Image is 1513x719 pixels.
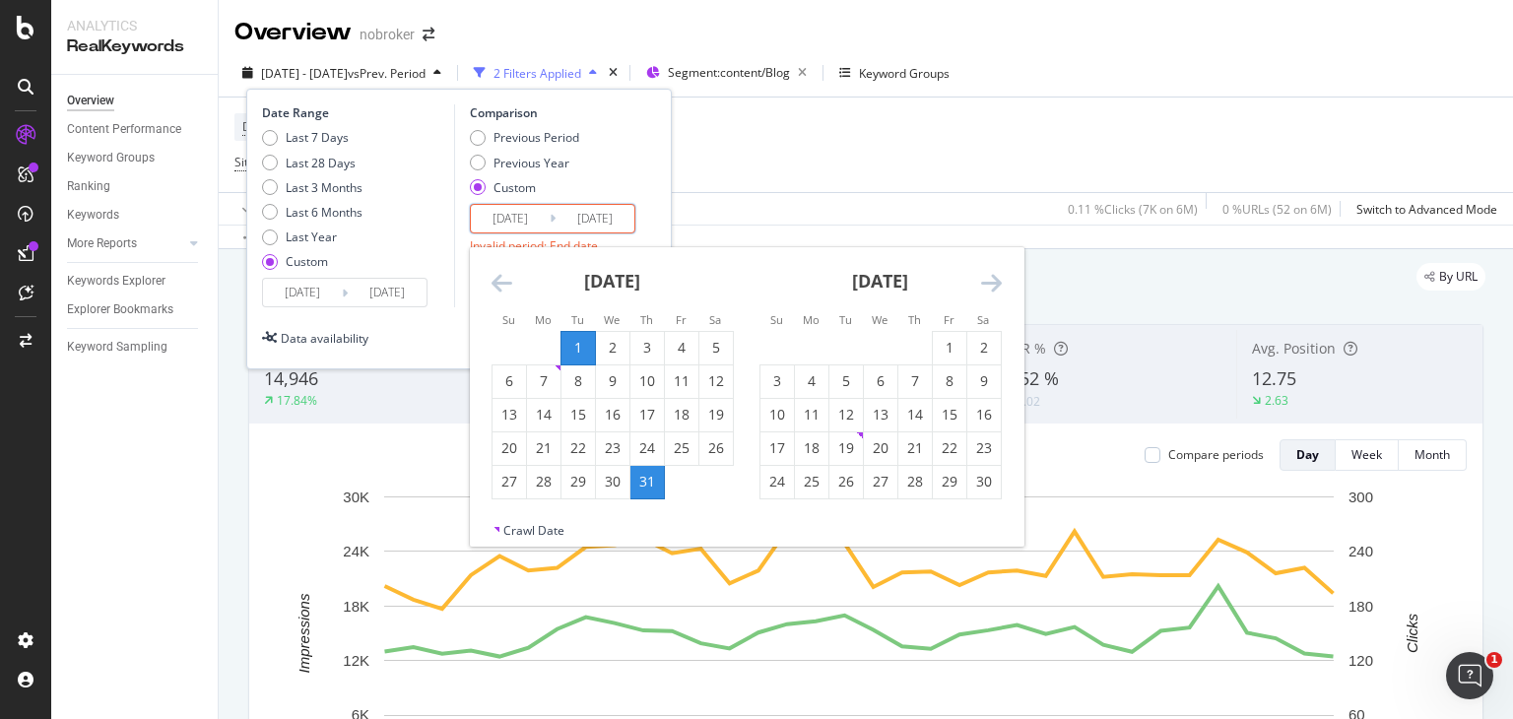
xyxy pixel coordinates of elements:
div: 13 [493,405,526,425]
div: Invalid period: End date precedes start date [470,237,641,271]
div: Keywords [67,205,119,226]
div: 0.02 [1017,393,1040,410]
div: Last 28 Days [262,155,362,171]
td: Choose Saturday, November 9, 2024 as your check-out date. It’s available. [966,364,1001,398]
td: Choose Friday, November 29, 2024 as your check-out date. It’s available. [932,465,966,498]
div: 4 [665,338,698,358]
td: Choose Wednesday, October 9, 2024 as your check-out date. It’s available. [595,364,629,398]
span: vs Prev. Period [348,65,426,82]
div: 17 [760,438,794,458]
span: By URL [1439,271,1478,283]
text: 12K [343,652,369,669]
div: 9 [596,371,629,391]
div: 10 [630,371,664,391]
div: 25 [795,472,828,491]
div: 8 [561,371,595,391]
td: Choose Monday, October 28, 2024 as your check-out date. It’s available. [526,465,560,498]
a: Overview [67,91,204,111]
div: Last 28 Days [286,155,356,171]
td: Choose Sunday, November 17, 2024 as your check-out date. It’s available. [759,431,794,465]
span: Sitemaps [234,154,286,170]
div: 14 [527,405,560,425]
td: Choose Friday, October 11, 2024 as your check-out date. It’s available. [664,364,698,398]
div: times [605,63,622,83]
td: Choose Thursday, October 17, 2024 as your check-out date. It’s available. [629,398,664,431]
button: Apply [234,193,292,225]
div: Last 3 Months [262,179,362,196]
td: Choose Wednesday, November 27, 2024 as your check-out date. It’s available. [863,465,897,498]
a: Keywords Explorer [67,271,204,292]
div: 18 [795,438,828,458]
td: Choose Saturday, October 12, 2024 as your check-out date. It’s available. [698,364,733,398]
td: Choose Sunday, October 6, 2024 as your check-out date. It’s available. [492,364,526,398]
text: 120 [1349,652,1373,669]
div: Last 7 Days [262,129,362,146]
div: 26 [829,472,863,491]
div: Custom [470,179,579,196]
text: Impressions [296,593,312,673]
div: Custom [262,253,362,270]
div: 27 [493,472,526,491]
div: 23 [967,438,1001,458]
div: Day [1296,446,1319,463]
div: Overview [67,91,114,111]
small: Th [908,312,921,327]
td: Choose Thursday, November 28, 2024 as your check-out date. It’s available. [897,465,932,498]
text: Clicks [1404,613,1420,652]
td: Choose Friday, October 18, 2024 as your check-out date. It’s available. [664,398,698,431]
div: Analytics [67,16,202,35]
div: 30 [967,472,1001,491]
div: 17.84% [277,392,317,409]
div: Compare periods [1168,446,1264,463]
td: Choose Thursday, November 14, 2024 as your check-out date. It’s available. [897,398,932,431]
div: 31 [630,472,664,491]
div: Last 6 Months [262,204,362,221]
text: 180 [1349,598,1373,615]
div: 9 [967,371,1001,391]
a: Explorer Bookmarks [67,299,204,320]
input: End Date [556,205,634,232]
small: Mo [803,312,820,327]
td: Choose Monday, November 25, 2024 as your check-out date. It’s available. [794,465,828,498]
div: 20 [864,438,897,458]
td: Choose Tuesday, October 15, 2024 as your check-out date. It’s available. [560,398,595,431]
div: 0.11 % Clicks ( 7K on 6M ) [1068,201,1198,218]
div: Date Range [262,104,449,121]
td: Choose Sunday, November 3, 2024 as your check-out date. It’s available. [759,364,794,398]
div: RealKeywords [67,35,202,58]
div: 19 [699,405,733,425]
td: Choose Saturday, October 5, 2024 as your check-out date. It’s available. [698,331,733,364]
div: 2 [596,338,629,358]
button: Week [1336,439,1399,471]
td: Choose Thursday, October 3, 2024 as your check-out date. It’s available. [629,331,664,364]
div: 5 [699,338,733,358]
td: Choose Sunday, November 24, 2024 as your check-out date. It’s available. [759,465,794,498]
div: Overview [234,16,352,49]
span: CTR % [1005,339,1046,358]
button: Month [1399,439,1467,471]
small: Tu [571,312,584,327]
div: nobroker [360,25,415,44]
div: Last 3 Months [286,179,362,196]
strong: [DATE] [852,269,908,293]
td: Choose Tuesday, November 12, 2024 as your check-out date. It’s available. [828,398,863,431]
td: Choose Wednesday, October 16, 2024 as your check-out date. It’s available. [595,398,629,431]
td: Choose Saturday, November 2, 2024 as your check-out date. It’s available. [966,331,1001,364]
strong: [DATE] [584,269,640,293]
td: Choose Thursday, November 21, 2024 as your check-out date. It’s available. [897,431,932,465]
div: 2 Filters Applied [493,65,581,82]
iframe: Intercom live chat [1446,652,1493,699]
td: Choose Friday, November 1, 2024 as your check-out date. It’s available. [932,331,966,364]
input: End Date [348,279,427,306]
text: 240 [1349,543,1373,559]
a: Keyword Groups [67,148,204,168]
div: Custom [493,179,536,196]
a: Ranking [67,176,204,197]
div: Keyword Groups [859,65,950,82]
div: 6 [493,371,526,391]
span: 1.52 % [1005,366,1059,390]
div: 11 [665,371,698,391]
small: Th [640,312,653,327]
td: Choose Tuesday, October 8, 2024 as your check-out date. It’s available. [560,364,595,398]
small: We [872,312,888,327]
